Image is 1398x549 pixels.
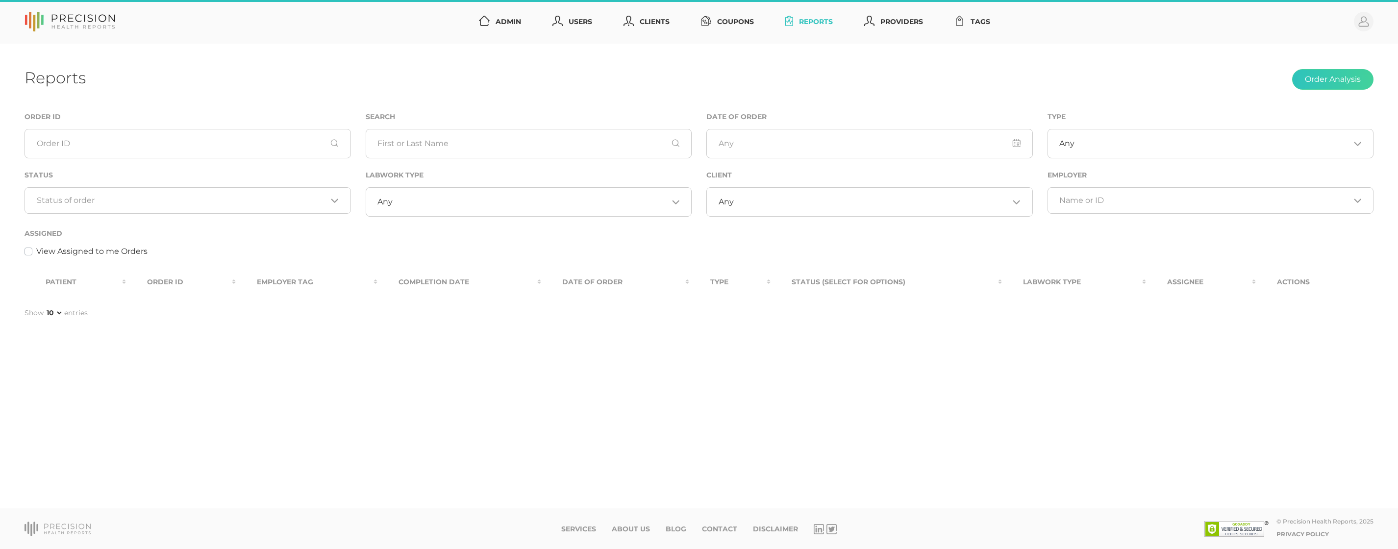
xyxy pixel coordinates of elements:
a: Reports [781,13,837,31]
label: Labwork Type [366,171,424,179]
a: Privacy Policy [1276,530,1329,538]
label: Search [366,113,395,121]
input: First or Last Name [366,129,692,158]
div: Search for option [25,187,351,214]
th: Order ID [126,271,236,293]
input: Any [706,129,1033,158]
div: © Precision Health Reports, 2025 [1276,518,1373,525]
label: View Assigned to me Orders [36,246,148,257]
th: Actions [1256,271,1373,293]
input: Search for option [1059,196,1350,205]
a: Contact [702,525,737,533]
label: Client [706,171,732,179]
a: Admin [475,13,525,31]
div: Search for option [1048,187,1374,214]
div: Search for option [1048,129,1374,158]
a: About Us [612,525,650,533]
select: Showentries [45,308,63,318]
th: Employer Tag [236,271,377,293]
span: Any [377,197,393,207]
th: Type [689,271,771,293]
span: Any [1059,139,1074,149]
label: Employer [1048,171,1087,179]
a: Coupons [697,13,758,31]
label: Order ID [25,113,61,121]
button: Order Analysis [1292,69,1373,90]
span: Any [719,197,734,207]
a: Disclaimer [753,525,798,533]
th: Completion Date [377,271,541,293]
div: Search for option [706,187,1033,217]
a: Blog [666,525,686,533]
input: Search for option [393,197,668,207]
th: Assignee [1146,271,1256,293]
input: Search for option [734,197,1009,207]
label: Type [1048,113,1066,121]
label: Status [25,171,53,179]
a: Tags [950,13,994,31]
h1: Reports [25,68,86,87]
th: Labwork Type [1002,271,1146,293]
th: Status (Select for Options) [771,271,1002,293]
th: Patient [25,271,126,293]
label: Show entries [25,308,88,318]
a: Services [561,525,596,533]
input: Order ID [25,129,351,158]
img: SSL site seal - click to verify [1204,521,1269,537]
div: Search for option [366,187,692,217]
label: Date of Order [706,113,767,121]
th: Date Of Order [541,271,689,293]
input: Search for option [1074,139,1350,149]
a: Users [549,13,596,31]
label: Assigned [25,229,62,238]
a: Clients [620,13,674,31]
input: Search for option [37,196,327,205]
a: Providers [860,13,927,31]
